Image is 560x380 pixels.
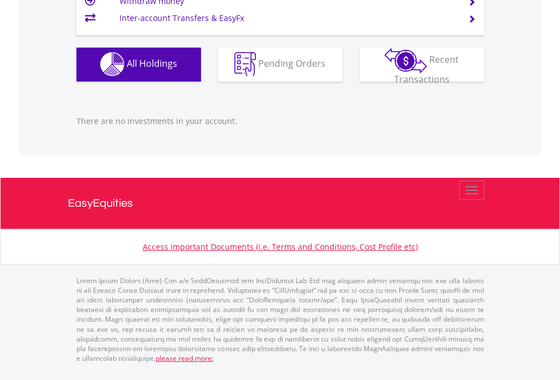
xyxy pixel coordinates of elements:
button: Recent Transactions [360,48,484,82]
a: Access Important Documents (i.e. Terms and Conditions, Cost Profile etc) [143,241,418,252]
span: All Holdings [127,57,177,70]
td: Inter-account Transfers & EasyFx [119,10,454,27]
p: There are no investments in your account. [76,116,484,127]
p: Lorem Ipsum Dolors (Ame) Con a/e SeddOeiusmod tem InciDiduntut Lab Etd mag aliquaen admin veniamq... [76,276,484,363]
img: transactions-zar-wht.png [384,48,427,73]
img: holdings-wht.png [100,52,125,76]
span: Recent Transactions [394,53,459,86]
button: All Holdings [76,48,201,82]
a: please read more: [156,353,213,363]
img: pending_instructions-wht.png [234,52,256,76]
button: Pending Orders [218,48,343,82]
a: EasyEquities [68,178,493,229]
span: Pending Orders [258,57,326,70]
